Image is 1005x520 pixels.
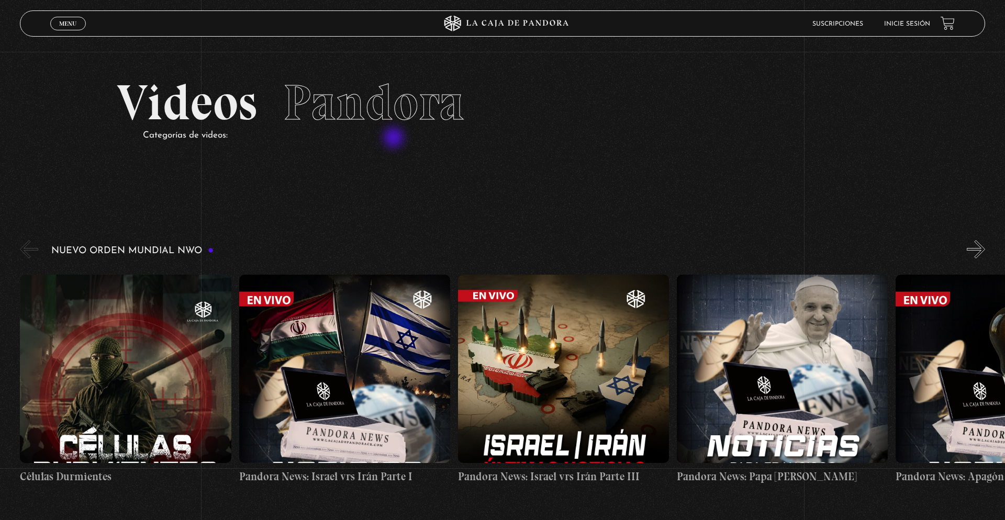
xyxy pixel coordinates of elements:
a: Pandora News: Israel vrs Irán Parte III [458,266,669,493]
p: Categorías de videos: [143,128,889,144]
a: Pandora News: Papa [PERSON_NAME] [677,266,888,493]
span: Menu [59,20,76,27]
h2: Videos [117,78,889,128]
h4: Pandora News: Israel vrs Irán Parte III [458,468,669,485]
button: Next [967,240,985,258]
a: Inicie sesión [884,21,930,27]
h4: Pandora News: Israel vrs Irán Parte I [239,468,450,485]
a: Células Durmientes [20,266,231,493]
button: Previous [20,240,38,258]
span: Pandora [283,73,464,132]
h4: Células Durmientes [20,468,231,485]
h4: Pandora News: Papa [PERSON_NAME] [677,468,888,485]
a: Suscripciones [812,21,863,27]
a: View your shopping cart [941,16,955,30]
a: Pandora News: Israel vrs Irán Parte I [239,266,450,493]
h3: Nuevo Orden Mundial NWO [51,246,214,256]
span: Cerrar [56,29,81,37]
